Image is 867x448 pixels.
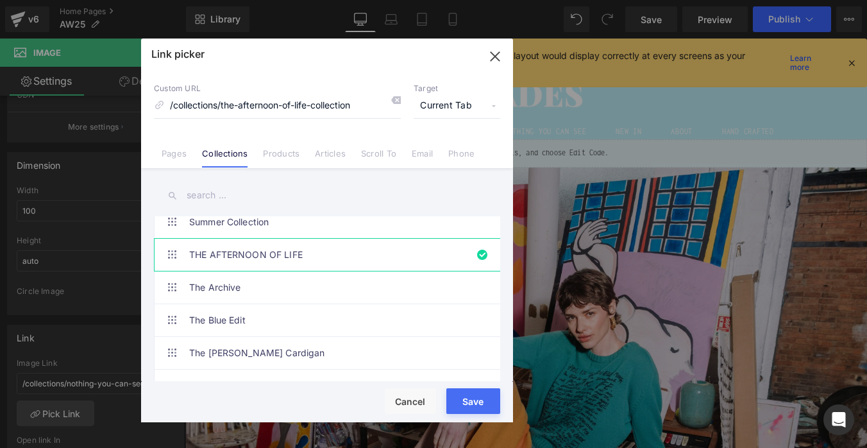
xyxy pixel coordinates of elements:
[473,98,536,116] a: NEW IN
[666,31,670,41] span: 0
[154,83,401,94] p: Custom URL
[412,148,433,168] a: Email
[385,388,436,414] button: Cancel
[643,30,675,44] a: Cart(0)
[414,83,500,94] p: Target
[189,239,471,271] a: THE AFTERNOON OF LIFE
[448,148,475,168] a: Phone
[189,337,471,369] a: The [PERSON_NAME] Cardigan
[361,148,396,168] a: Scroll To
[154,94,401,118] input: https://gempages.net
[202,148,248,168] a: Collections
[446,388,500,414] button: Save
[248,98,346,116] a: [PERSON_NAME]
[189,206,471,238] a: Summer Collection
[536,98,594,116] a: ABOUT
[200,98,248,116] a: MEN
[346,98,473,116] a: NOTHING YOU CAN SEE
[189,370,471,402] a: The Cure
[142,98,201,116] a: WOMEN
[700,30,744,44] button: Checkout
[189,304,471,336] a: The Blue Edit
[154,181,500,210] input: search ...
[189,271,471,304] a: The Archive
[594,98,687,116] a: HAND CRAFTED
[414,94,500,118] span: Current Tab
[89,98,142,116] a: HOME
[823,404,854,435] div: Open Intercom Messenger
[151,47,205,60] p: Link picker
[196,6,581,16] span: FREE DHL EXPRESS SHIPPING OVER 230€ | NO ADDITIONAL EU CUSTOMS FEES ON ORDERS
[315,148,346,168] a: Articles
[162,148,187,168] a: Pages
[263,148,299,168] a: Products
[643,31,661,41] span: Cart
